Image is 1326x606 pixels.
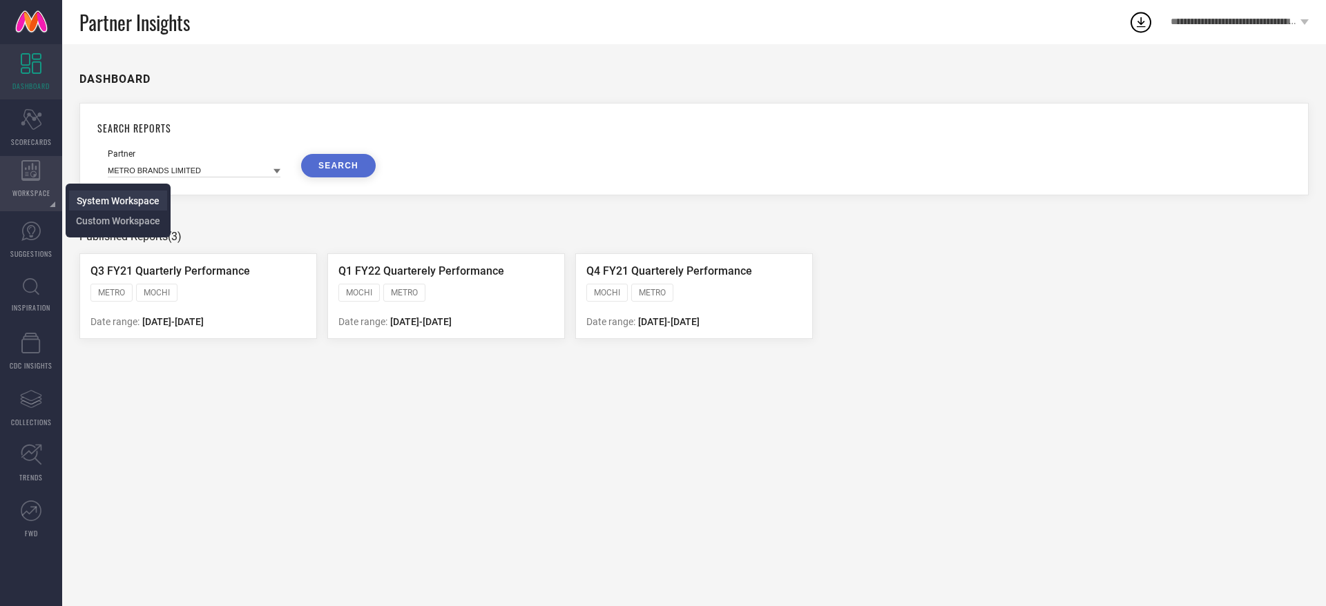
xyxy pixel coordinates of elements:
span: MOCHI [346,288,372,297]
div: Published Reports (3) [79,230,1309,243]
span: Date range: [90,316,140,327]
a: System Workspace [77,194,160,207]
span: Q3 FY21 Quarterly Performance [90,264,250,277]
div: Partner [108,149,280,159]
div: Open download list [1128,10,1153,35]
span: TRENDS [19,472,43,482]
span: INSPIRATION [12,302,50,313]
span: WORKSPACE [12,188,50,198]
span: MOCHI [594,288,620,297]
span: [DATE] - [DATE] [638,316,700,327]
span: MOCHI [144,288,170,297]
span: Partner Insights [79,8,190,37]
span: METRO [639,288,666,297]
span: Custom Workspace [76,215,160,226]
h1: SEARCH REPORTS [97,121,1291,135]
span: CDC INSIGHTS [10,360,52,371]
span: System Workspace [77,195,160,206]
span: DASHBOARD [12,81,50,91]
a: Custom Workspace [76,214,160,227]
span: SUGGESTIONS [10,248,52,259]
span: Date range: [586,316,635,327]
span: [DATE] - [DATE] [390,316,452,327]
span: Q4 FY21 Quarterely Performance [586,264,752,277]
span: COLLECTIONS [11,417,52,427]
span: METRO [391,288,418,297]
span: FWD [25,528,38,538]
button: SEARCH [301,154,376,177]
h1: DASHBOARD [79,72,151,86]
span: [DATE] - [DATE] [142,316,204,327]
span: METRO [98,288,125,297]
span: Date range: [338,316,387,327]
span: Q1 FY22 Quarterely Performance [338,264,504,277]
span: SCORECARDS [11,137,52,147]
